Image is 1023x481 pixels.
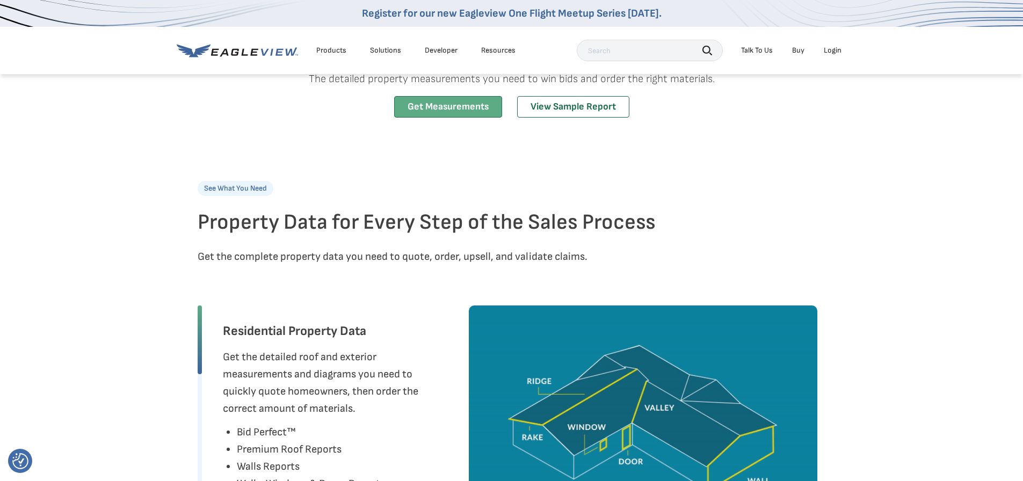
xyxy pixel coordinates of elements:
input: Search [577,40,723,61]
p: See What You Need [198,181,273,196]
p: The detailed property measurements you need to win bids and order the right materials. [203,70,821,88]
p: Get the complete property data you need to quote, order, upsell, and validate claims. [198,248,826,265]
li: Walls Reports [237,458,385,475]
div: Products [316,46,346,55]
a: View Sample Report [517,96,629,118]
h3: Residential Property Data [223,323,366,340]
div: Talk To Us [741,46,773,55]
img: Revisit consent button [12,453,28,469]
a: Buy [792,46,804,55]
div: Resources [481,46,516,55]
div: Solutions [370,46,401,55]
p: Get the detailed roof and exterior measurements and diagrams you need to quickly quote homeowners... [223,348,443,417]
button: Consent Preferences [12,453,28,469]
h2: Property Data for Every Step of the Sales Process [198,209,826,235]
li: Premium Roof Reports [237,441,385,458]
a: Developer [425,46,458,55]
a: Register for our new Eagleview One Flight Meetup Series [DATE]. [362,7,662,20]
li: Bid Perfect™ [237,424,385,441]
a: Get Measurements [394,96,502,118]
div: Login [824,46,841,55]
